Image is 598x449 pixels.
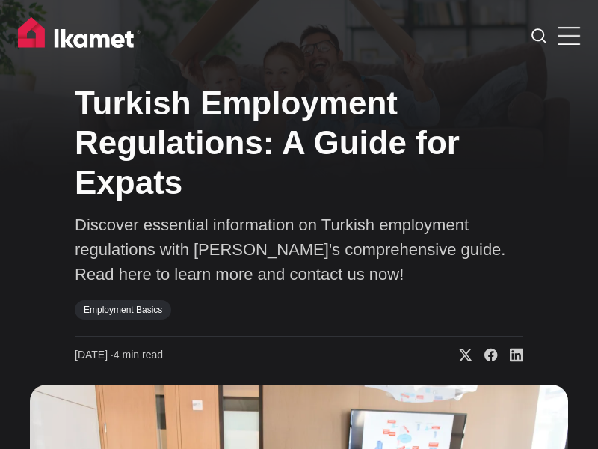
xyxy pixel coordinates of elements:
[18,17,141,55] img: Ikamet home
[472,348,498,363] a: Share on Facebook
[75,300,171,320] a: Employment Basics
[75,213,523,287] p: Discover essential information on Turkish employment regulations with [PERSON_NAME]'s comprehensi...
[498,348,523,363] a: Share on Linkedin
[447,348,472,363] a: Share on X
[75,348,163,363] time: 4 min read
[75,349,114,361] span: [DATE] ∙
[75,84,523,202] h1: Turkish Employment Regulations: A Guide for Expats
